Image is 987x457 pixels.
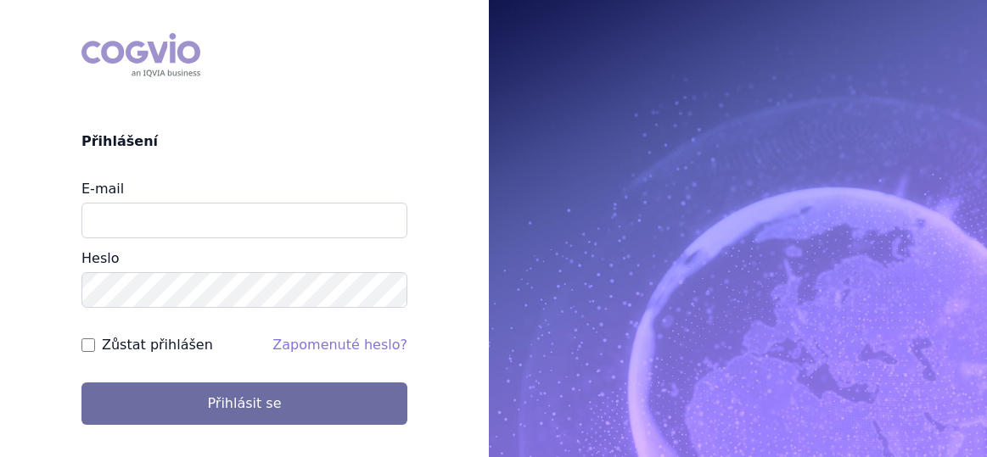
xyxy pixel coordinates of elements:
button: Přihlásit se [81,382,407,425]
div: COGVIO [81,33,200,77]
label: Zůstat přihlášen [102,335,213,355]
label: Heslo [81,250,119,266]
label: E-mail [81,181,124,197]
h2: Přihlášení [81,131,407,152]
a: Zapomenuté heslo? [272,337,407,353]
